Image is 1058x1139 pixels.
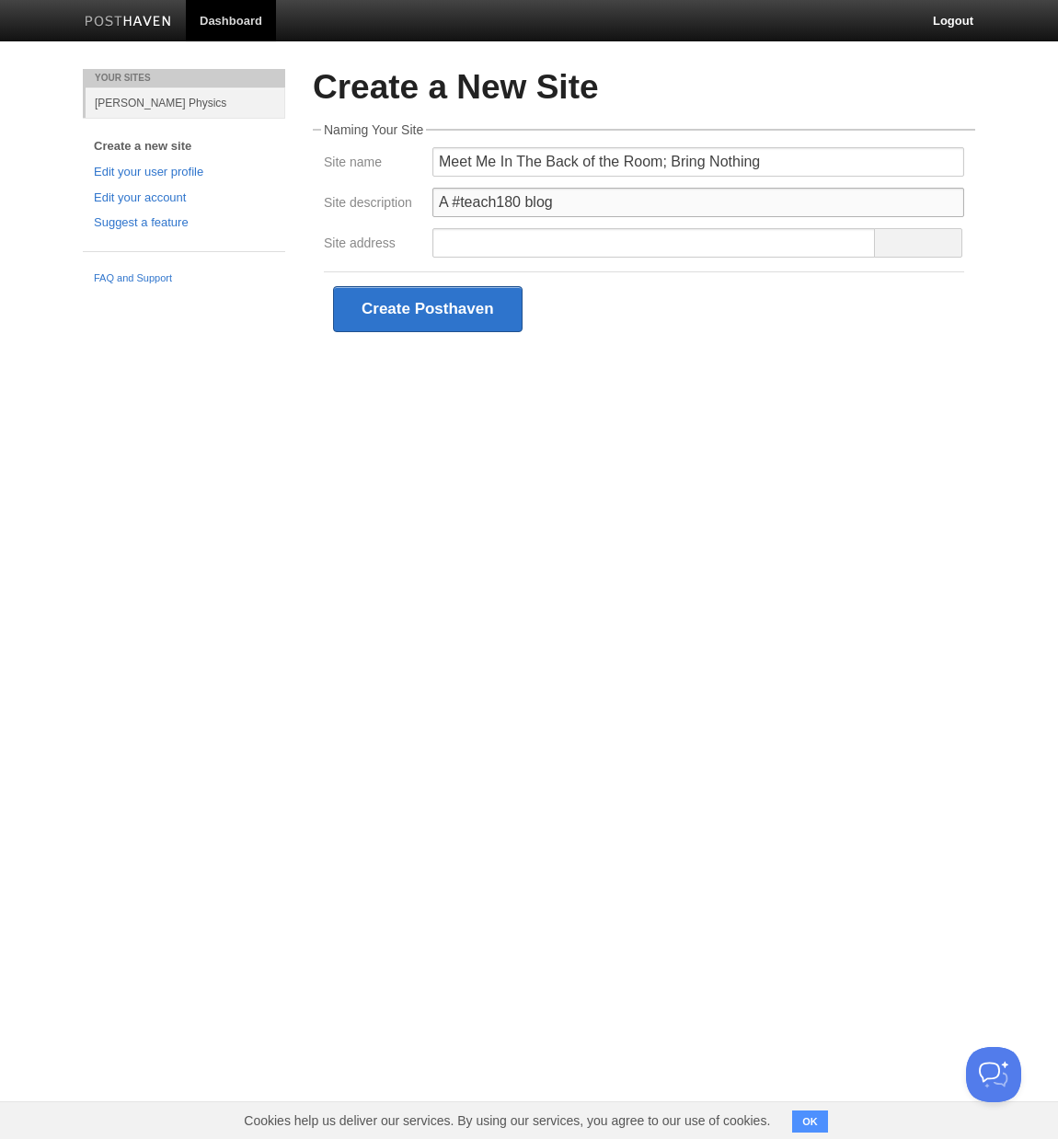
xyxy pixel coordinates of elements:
[324,236,421,254] label: Site address
[321,123,426,136] legend: Naming Your Site
[94,270,274,287] a: FAQ and Support
[225,1102,788,1139] span: Cookies help us deliver our services. By using our services, you agree to our use of cookies.
[324,196,421,213] label: Site description
[333,286,523,332] button: Create Posthaven
[94,163,274,182] a: Edit your user profile
[83,69,285,87] li: Your Sites
[792,1110,828,1133] button: OK
[86,87,285,118] a: [PERSON_NAME] Physics
[85,16,172,29] img: Posthaven-bar
[313,69,975,107] h2: Create a New Site
[94,137,274,156] a: Create a new site
[966,1047,1021,1102] iframe: Help Scout Beacon - Open
[94,213,274,233] a: Suggest a feature
[324,155,421,173] label: Site name
[94,189,274,208] a: Edit your account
